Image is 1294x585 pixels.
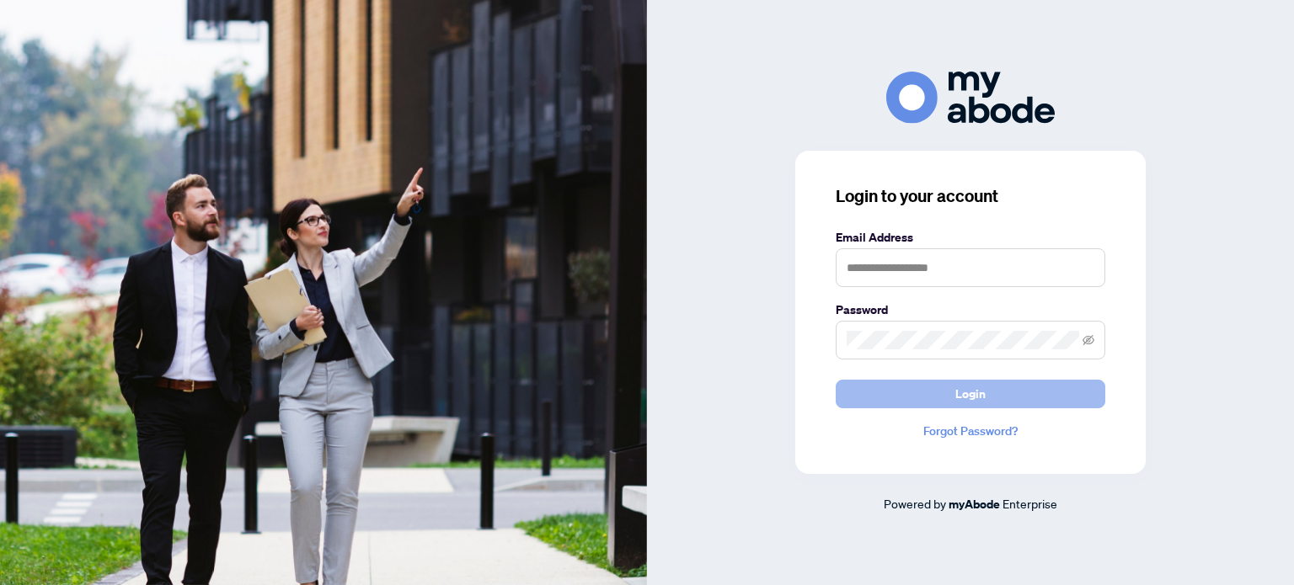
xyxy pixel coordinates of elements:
[955,380,986,407] span: Login
[836,300,1105,319] label: Password
[836,422,1105,440] a: Forgot Password?
[1003,496,1057,511] span: Enterprise
[949,495,1000,513] a: myAbode
[886,72,1055,123] img: ma-logo
[1083,334,1094,346] span: eye-invisible
[884,496,946,511] span: Powered by
[836,228,1105,247] label: Email Address
[836,380,1105,408] button: Login
[836,184,1105,208] h3: Login to your account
